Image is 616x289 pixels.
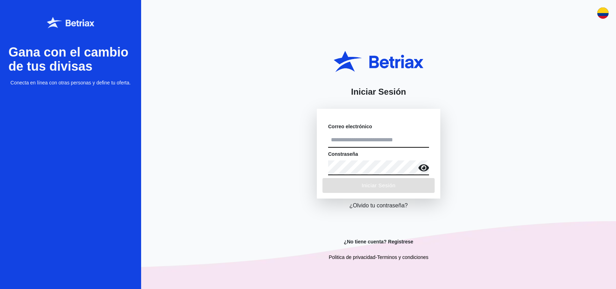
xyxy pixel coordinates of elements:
[47,17,95,28] img: Betriax logo
[377,254,429,260] a: Terminos y condiciones
[344,238,413,245] a: ¿No tiene cuenta? Registrese
[328,123,372,130] label: Correo electrónico
[349,201,407,210] a: ¿Olvido tu contraseña?
[328,151,358,158] label: Constraseña
[329,254,375,260] a: Politica de privacidad
[8,45,133,73] h3: Gana con el cambio de tus divisas
[597,7,609,19] img: svg%3e
[11,79,131,86] span: Conecta en línea con otras personas y define tu oferta.
[351,86,406,98] h1: Iniciar Sesión
[329,254,428,261] p: -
